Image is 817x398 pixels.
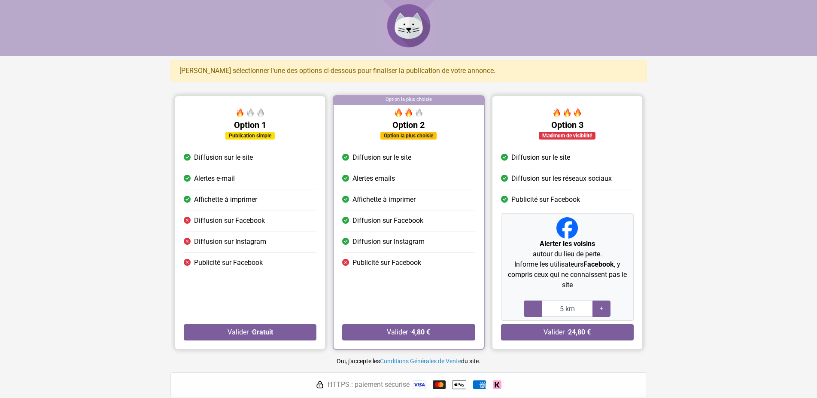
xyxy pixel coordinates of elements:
[194,258,263,268] span: Publicité sur Facebook
[334,96,483,105] div: Option la plus choisie
[568,328,591,336] strong: 24,80 €
[184,120,316,130] h5: Option 1
[352,216,423,226] span: Diffusion sur Facebook
[225,132,275,140] div: Publication simple
[501,120,633,130] h5: Option 3
[453,378,466,392] img: Apple Pay
[352,152,411,163] span: Diffusion sur le site
[184,324,316,340] button: Valider ·Gratuit
[380,132,437,140] div: Option la plus choisie
[352,258,421,268] span: Publicité sur Facebook
[252,328,273,336] strong: Gratuit
[352,237,425,247] span: Diffusion sur Instagram
[504,259,629,290] p: Informe les utilisateurs , y compris ceux qui ne connaissent pas le site
[556,217,578,239] img: Facebook
[433,380,446,389] img: Mastercard
[194,173,235,184] span: Alertes e-mail
[380,358,461,365] a: Conditions Générales de Vente
[170,60,647,82] div: [PERSON_NAME] sélectionner l'une des options ci-dessous pour finaliser la publication de votre an...
[583,260,614,268] strong: Facebook
[539,240,595,248] strong: Alerter les voisins
[539,132,595,140] div: Maximum de visibilité
[473,380,486,389] img: American Express
[493,380,501,389] img: Klarna
[352,173,395,184] span: Alertes emails
[511,152,570,163] span: Diffusion sur le site
[194,216,265,226] span: Diffusion sur Facebook
[194,237,266,247] span: Diffusion sur Instagram
[328,380,410,390] span: HTTPS : paiement sécurisé
[511,173,611,184] span: Diffusion sur les réseaux sociaux
[194,152,253,163] span: Diffusion sur le site
[501,324,633,340] button: Valider ·24,80 €
[504,239,629,259] p: autour du lieu de perte.
[342,120,475,130] h5: Option 2
[337,358,480,365] small: Oui, j'accepte les du site.
[194,194,257,205] span: Affichette à imprimer
[342,324,475,340] button: Valider ·4,80 €
[511,194,580,205] span: Publicité sur Facebook
[411,328,430,336] strong: 4,80 €
[316,380,324,389] img: HTTPS : paiement sécurisé
[413,380,426,389] img: Visa
[352,194,416,205] span: Affichette à imprimer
